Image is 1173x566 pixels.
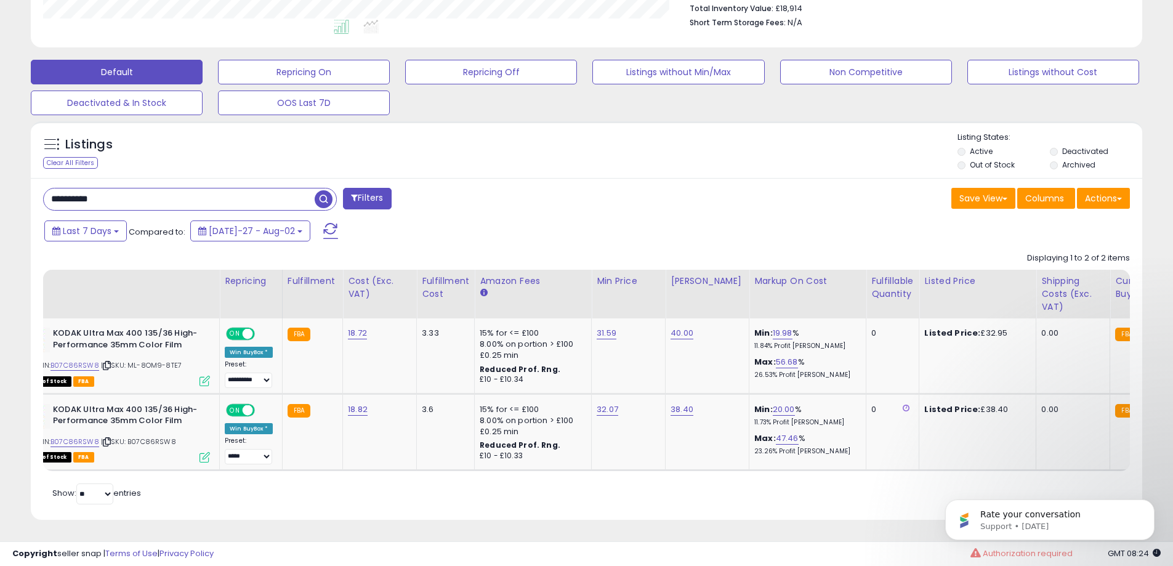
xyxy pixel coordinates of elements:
[924,275,1031,288] div: Listed Price
[422,328,465,339] div: 3.33
[776,356,798,368] a: 56.68
[288,275,337,288] div: Fulfillment
[101,437,176,447] span: | SKU: B07C86RSW8
[480,404,582,415] div: 15% for <= £100
[597,327,616,339] a: 31.59
[12,548,214,560] div: seller snap | |
[788,17,802,28] span: N/A
[105,548,158,559] a: Terms of Use
[1062,146,1108,156] label: Deactivated
[12,548,57,559] strong: Copyright
[1115,404,1138,418] small: FBA
[31,60,203,84] button: Default
[754,433,857,456] div: %
[218,60,390,84] button: Repricing On
[225,347,273,358] div: Win BuyBox *
[480,275,586,288] div: Amazon Fees
[348,403,368,416] a: 18.82
[754,357,857,379] div: %
[776,432,799,445] a: 47.46
[405,60,577,84] button: Repricing Off
[480,364,560,374] b: Reduced Prof. Rng.
[754,371,857,379] p: 26.53% Profit [PERSON_NAME]
[53,404,203,430] b: KODAK Ultra Max 400 135/36 High-Performance 35mm Color Film
[65,136,113,153] h5: Listings
[671,403,693,416] a: 38.40
[597,403,618,416] a: 32.07
[924,403,980,415] b: Listed Price:
[1027,253,1130,264] div: Displaying 1 to 2 of 2 items
[1115,328,1138,341] small: FBA
[73,452,94,463] span: FBA
[227,405,243,415] span: ON
[754,342,857,350] p: 11.84% Profit [PERSON_NAME]
[225,360,273,388] div: Preset:
[671,275,744,288] div: [PERSON_NAME]
[924,327,980,339] b: Listed Price:
[1041,275,1105,313] div: Shipping Costs (Exc. VAT)
[44,220,127,241] button: Last 7 Days
[871,275,914,301] div: Fulfillable Quantity
[597,275,660,288] div: Min Price
[927,474,1173,560] iframe: Intercom notifications message
[967,60,1139,84] button: Listings without Cost
[101,360,182,370] span: | SKU: ML-8OM9-8TE7
[31,91,203,115] button: Deactivated & In Stock
[1077,188,1130,209] button: Actions
[754,447,857,456] p: 23.26% Profit [PERSON_NAME]
[970,160,1015,170] label: Out of Stock
[225,437,273,464] div: Preset:
[50,360,99,371] a: B07C86RSW8
[159,548,214,559] a: Privacy Policy
[480,415,582,426] div: 8.00% on portion > £100
[63,225,111,237] span: Last 7 Days
[480,426,582,437] div: £0.25 min
[480,440,560,450] b: Reduced Prof. Rng.
[288,404,310,418] small: FBA
[480,339,582,350] div: 8.00% on portion > £100
[754,403,773,415] b: Min:
[25,376,71,387] span: All listings that are currently out of stock and unavailable for purchase on Amazon
[209,225,295,237] span: [DATE]-27 - Aug-02
[348,275,411,301] div: Cost (Exc. VAT)
[129,226,185,238] span: Compared to:
[690,3,773,14] b: Total Inventory Value:
[348,327,367,339] a: 18.72
[773,403,795,416] a: 20.00
[22,275,214,288] div: Title
[754,404,857,427] div: %
[253,329,273,339] span: OFF
[754,328,857,350] div: %
[1041,328,1100,339] div: 0.00
[773,327,792,339] a: 19.98
[43,157,98,169] div: Clear All Filters
[53,328,203,354] b: KODAK Ultra Max 400 135/36 High-Performance 35mm Color Film
[52,487,141,499] span: Show: entries
[951,188,1015,209] button: Save View
[225,423,273,434] div: Win BuyBox *
[690,17,786,28] b: Short Term Storage Fees:
[671,327,693,339] a: 40.00
[780,60,952,84] button: Non Competitive
[422,404,465,415] div: 3.6
[1025,192,1064,204] span: Columns
[480,451,582,461] div: £10 - £10.33
[480,328,582,339] div: 15% for <= £100
[190,220,310,241] button: [DATE]-27 - Aug-02
[1062,160,1095,170] label: Archived
[924,328,1026,339] div: £32.95
[754,327,773,339] b: Min:
[1017,188,1075,209] button: Columns
[25,452,71,463] span: All listings that are currently out of stock and unavailable for purchase on Amazon
[25,328,210,385] div: ASIN:
[480,350,582,361] div: £0.25 min
[754,418,857,427] p: 11.73% Profit [PERSON_NAME]
[924,404,1026,415] div: £38.40
[25,404,210,461] div: ASIN:
[957,132,1142,144] p: Listing States:
[754,356,776,368] b: Max:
